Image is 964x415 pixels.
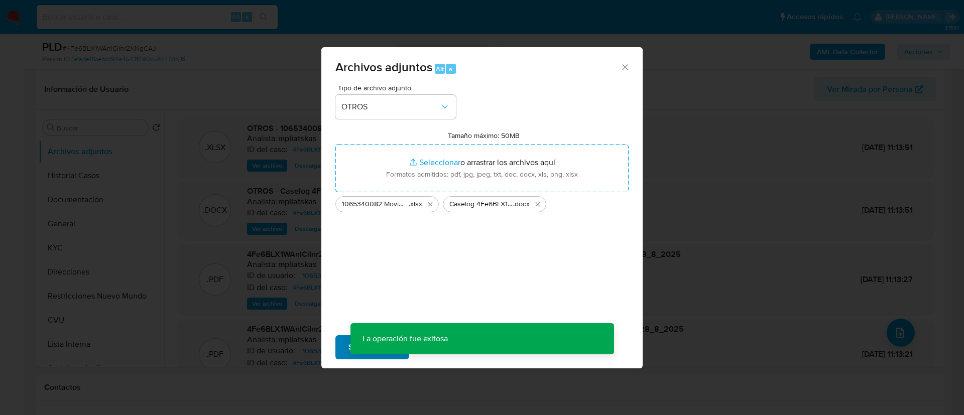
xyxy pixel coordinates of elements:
button: Eliminar 1065340082 Movimientos.xlsx [424,198,436,210]
span: OTROS [341,102,440,112]
button: Cerrar [620,62,629,71]
button: OTROS [335,95,456,119]
span: Alt [436,64,444,74]
span: .docx [513,199,530,209]
span: a [449,64,452,74]
span: Caselog 4Fe6BLX1WAnlCiInr2XNgCAJ_2025_08_19_15_16_17 [449,199,513,209]
ul: Archivos seleccionados [335,192,629,212]
span: Archivos adjuntos [335,58,432,76]
p: La operación fue exitosa [350,323,460,354]
span: Tipo de archivo adjunto [338,84,458,91]
label: Tamaño máximo: 50MB [448,131,520,140]
button: Subir archivo [335,335,409,359]
span: .xlsx [409,199,422,209]
button: Eliminar Caselog 4Fe6BLX1WAnlCiInr2XNgCAJ_2025_08_19_15_16_17.docx [532,198,544,210]
span: 1065340082 Movimientos [342,199,409,209]
span: Cancelar [426,336,459,358]
span: Subir archivo [348,336,396,358]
